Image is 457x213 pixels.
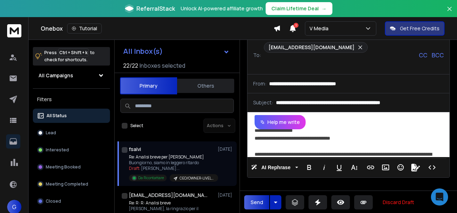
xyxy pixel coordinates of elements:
h1: All Inbox(s) [123,48,163,55]
p: Closed [46,198,61,204]
button: Closed [33,194,110,208]
span: [PERSON_NAME] ... [141,165,180,171]
p: Lead [46,130,56,136]
button: Code View [425,160,439,175]
p: Get Free Credits [400,25,440,32]
button: Send [244,195,269,209]
p: CC [419,51,427,59]
h3: Inboxes selected [140,61,185,70]
h1: fsalvi [129,146,141,153]
p: Da Ricontattare [138,175,164,181]
h1: [EMAIL_ADDRESS][DOMAIN_NAME] [129,192,207,199]
h1: All Campaigns [39,72,73,79]
button: Interested [33,143,110,157]
p: [PERSON_NAME], la ringrazio per il [129,206,209,212]
button: Lead [33,126,110,140]
span: 22 / 22 [123,61,138,70]
label: Select [130,123,143,129]
button: Insert Image (Ctrl+P) [379,160,392,175]
p: BCC [432,51,444,59]
button: Get Free Credits [385,21,445,36]
button: Close banner [445,4,454,21]
p: Interested [46,147,69,153]
button: Meeting Booked [33,160,110,174]
button: Tutorial [67,24,102,33]
button: Insert Link (Ctrl+K) [364,160,377,175]
span: 1 [293,23,298,28]
p: Buongiorno, siamo in leggero ritardo [129,160,215,166]
p: From: [253,80,266,87]
button: Discard Draft [377,195,420,209]
span: Draft: [129,165,140,171]
button: All Campaigns [33,68,110,83]
span: → [322,5,327,12]
button: Emoticons [394,160,407,175]
button: All Inbox(s) [117,44,235,58]
button: Underline (Ctrl+U) [332,160,346,175]
span: AI Rephrase [260,165,292,171]
button: Meeting Completed [33,177,110,191]
p: [DATE] [218,192,234,198]
button: All Status [33,109,110,123]
span: Ctrl + Shift + k [58,48,89,57]
p: V Media [310,25,331,32]
button: Signature [409,160,422,175]
div: Open Intercom Messenger [431,188,448,206]
p: [EMAIL_ADDRESS][DOMAIN_NAME] [268,44,355,51]
p: Re: R: R: Analisi breve [129,200,209,206]
button: Primary [120,77,177,94]
button: Others [177,78,234,94]
button: Bold (Ctrl+B) [302,160,316,175]
p: Subject: [253,99,273,106]
button: More Text [347,160,361,175]
p: Meeting Booked [46,164,81,170]
button: Help me write [255,115,306,129]
p: Meeting Completed [46,181,88,187]
p: Press to check for shortcuts. [44,49,95,63]
button: Claim Lifetime Deal→ [266,2,332,15]
p: To: [253,52,261,59]
h3: Filters [33,94,110,104]
button: Italic (Ctrl+I) [317,160,331,175]
p: CEO/OWNER-LIVELLO 3 - CONSAPEVOLE DEL PROBLEMA-PERSONALIZZAZIONI TARGET A(51-250)-TEST 2 [180,176,214,181]
p: [DATE] [218,146,234,152]
div: Onebox [41,24,273,33]
p: All Status [46,113,67,119]
p: Unlock AI-powered affiliate growth [181,5,263,12]
span: ReferralStack [136,4,175,13]
p: Re: Analisi breve per [PERSON_NAME] [129,154,215,160]
button: AI Rephrase [250,160,300,175]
